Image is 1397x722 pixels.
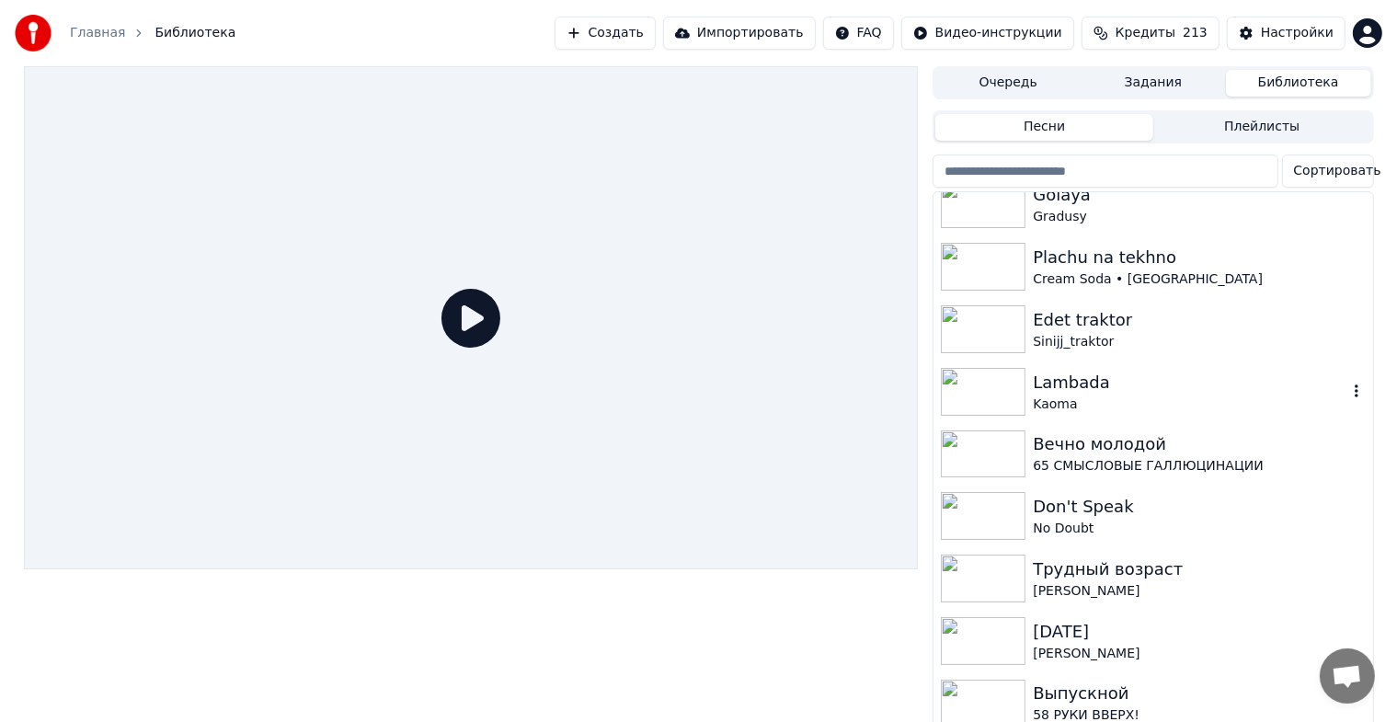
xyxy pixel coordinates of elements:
div: 65 СМЫСЛОВЫЕ ГАЛЛЮЦИНАЦИИ [1033,457,1365,476]
div: Настройки [1261,24,1334,42]
div: Cream Soda • [GEOGRAPHIC_DATA] [1033,270,1365,289]
span: Библиотека [155,24,235,42]
button: Очередь [935,70,1081,97]
div: Edet traktor [1033,307,1365,333]
button: Плейлисты [1153,114,1371,141]
div: Golaya [1033,182,1365,208]
div: Kaoma [1033,395,1346,414]
span: Сортировать [1294,162,1381,180]
button: Создать [555,17,656,50]
div: Выпускной [1033,681,1365,706]
button: Видео-инструкции [901,17,1074,50]
div: Don't Speak [1033,494,1365,520]
div: Plachu na tekhno [1033,245,1365,270]
button: Библиотека [1226,70,1371,97]
span: 213 [1183,24,1208,42]
button: Песни [935,114,1153,141]
img: youka [15,15,52,52]
nav: breadcrumb [70,24,235,42]
div: Gradusy [1033,208,1365,226]
div: No Doubt [1033,520,1365,538]
span: Кредиты [1116,24,1175,42]
div: Трудный возраст [1033,556,1365,582]
div: [PERSON_NAME] [1033,582,1365,601]
a: Открытый чат [1320,648,1375,704]
div: Sinijj_traktor [1033,333,1365,351]
div: Lambada [1033,370,1346,395]
button: Настройки [1227,17,1345,50]
div: [PERSON_NAME] [1033,645,1365,663]
button: Задания [1081,70,1226,97]
button: Кредиты213 [1082,17,1220,50]
a: Главная [70,24,125,42]
div: [DATE] [1033,619,1365,645]
div: Вечно молодой [1033,431,1365,457]
button: FAQ [823,17,894,50]
button: Импортировать [663,17,816,50]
